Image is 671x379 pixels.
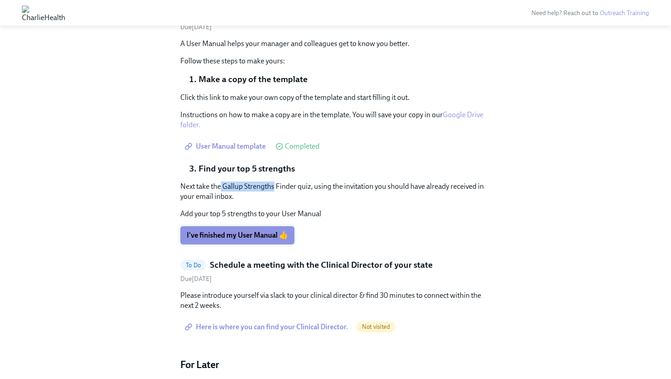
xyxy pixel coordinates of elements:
[180,56,491,66] p: Follow these steps to make yours:
[356,323,395,330] span: Not visited
[180,275,212,283] span: Friday, September 26th 2025, 10:00 am
[180,209,491,219] p: Add your top 5 strengths to your User Manual
[180,110,491,130] p: Instructions on how to make a copy are in the template. You will save your copy in our
[180,226,294,244] button: I've finished my User Manual 👍
[285,143,320,150] span: Completed
[210,259,433,271] h5: Schedule a meeting with the Clinical Director of your state
[531,9,649,17] span: Need help? Reach out to
[600,9,649,17] a: Outreach Training
[199,73,491,85] li: Make a copy of the template
[22,5,65,20] img: CharlieHealth
[180,23,212,31] span: Thursday, September 25th 2025, 10:00 am
[187,322,348,332] span: Here is where you can find your Clinical Director.
[187,231,288,240] span: I've finished my User Manual 👍
[180,318,355,336] a: Here is where you can find your Clinical Director.
[180,182,491,202] p: Next take the Gallup Strengths Finder quiz, using the invitation you should have already received...
[187,142,266,151] span: User Manual template
[180,358,491,372] h4: For Later
[180,93,491,103] p: Click this link to make your own copy of the template and start filling it out.
[180,262,206,269] span: To Do
[199,163,491,175] li: Find your top 5 strengths
[180,39,491,49] p: A User Manual helps your manager and colleagues get to know you better.
[180,110,483,129] a: Google Drive folder.
[180,137,272,156] a: User Manual template
[180,259,491,283] a: To DoSchedule a meeting with the Clinical Director of your stateDue[DATE]
[180,291,491,311] p: Please introduce yourself via slack to your clinical director & find 30 minutes to connect within...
